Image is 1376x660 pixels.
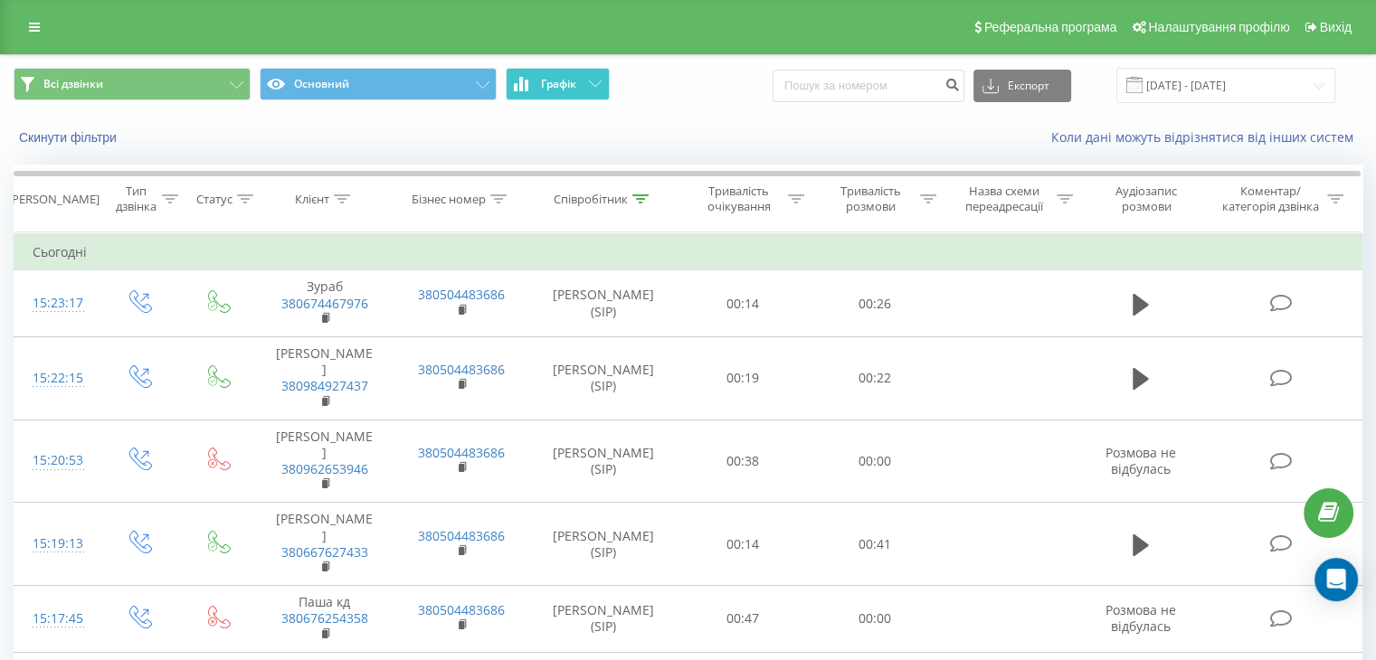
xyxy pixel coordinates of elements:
[256,270,393,337] td: Зураб
[973,70,1071,102] button: Експорт
[809,336,940,420] td: 00:22
[984,20,1117,34] span: Реферальна програма
[281,609,368,627] a: 380676254358
[33,443,81,478] div: 15:20:53
[260,68,497,100] button: Основний
[773,70,964,102] input: Пошук за номером
[412,192,486,207] div: Бізнес номер
[506,68,610,100] button: Графік
[1094,184,1200,214] div: Аудіозапис розмови
[256,336,393,420] td: [PERSON_NAME]
[418,361,505,378] a: 380504483686
[281,377,368,394] a: 380984927437
[809,270,940,337] td: 00:26
[530,336,678,420] td: [PERSON_NAME] (SIP)
[295,192,329,207] div: Клієнт
[114,184,157,214] div: Тип дзвінка
[678,270,809,337] td: 00:14
[418,527,505,544] a: 380504483686
[678,586,809,653] td: 00:47
[1051,128,1362,146] a: Коли дані можуть відрізнятися вiд інших систем
[678,336,809,420] td: 00:19
[14,129,126,146] button: Скинути фільтри
[418,601,505,618] a: 380504483686
[957,184,1052,214] div: Назва схеми переадресації
[14,234,1362,270] td: Сьогодні
[530,420,678,503] td: [PERSON_NAME] (SIP)
[530,586,678,653] td: [PERSON_NAME] (SIP)
[281,543,368,561] a: 380667627433
[281,460,368,477] a: 380962653946
[418,444,505,461] a: 380504483686
[809,503,940,586] td: 00:41
[554,192,628,207] div: Співробітник
[418,286,505,303] a: 380504483686
[1320,20,1352,34] span: Вихід
[33,601,81,636] div: 15:17:45
[33,361,81,396] div: 15:22:15
[1106,444,1176,477] span: Розмова не відбулась
[256,503,393,586] td: [PERSON_NAME]
[8,192,100,207] div: [PERSON_NAME]
[825,184,916,214] div: Тривалість розмови
[678,420,809,503] td: 00:38
[33,286,81,321] div: 15:23:17
[256,586,393,653] td: Паша кд
[809,586,940,653] td: 00:00
[196,192,232,207] div: Статус
[530,270,678,337] td: [PERSON_NAME] (SIP)
[33,526,81,561] div: 15:19:13
[14,68,251,100] button: Всі дзвінки
[1217,184,1323,214] div: Коментар/категорія дзвінка
[809,420,940,503] td: 00:00
[1314,558,1358,601] div: Open Intercom Messenger
[256,420,393,503] td: [PERSON_NAME]
[1106,601,1176,635] span: Розмова не відбулась
[530,503,678,586] td: [PERSON_NAME] (SIP)
[541,78,576,90] span: Графік
[1148,20,1289,34] span: Налаштування профілю
[281,295,368,312] a: 380674467976
[43,77,103,91] span: Всі дзвінки
[678,503,809,586] td: 00:14
[694,184,784,214] div: Тривалість очікування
